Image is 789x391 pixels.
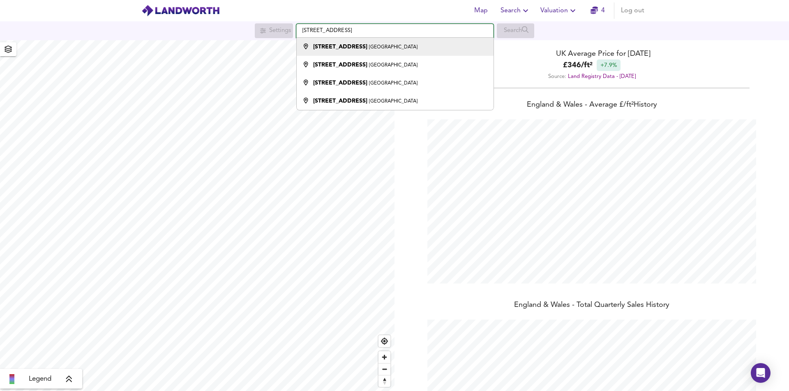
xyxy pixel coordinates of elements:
[378,351,390,363] button: Zoom in
[597,59,621,71] div: +7.9%
[540,5,578,16] span: Valuation
[497,2,534,19] button: Search
[378,363,390,375] button: Zoom out
[584,2,611,19] button: 4
[563,60,593,71] b: £ 346 / ft²
[378,375,390,387] span: Reset bearing to north
[501,5,531,16] span: Search
[255,23,293,38] div: Search for a location first or explore the map
[468,2,494,19] button: Map
[568,74,636,79] a: Land Registry Data - [DATE]
[378,375,390,387] button: Reset bearing to north
[369,81,418,86] small: [GEOGRAPHIC_DATA]
[313,98,367,104] strong: [STREET_ADDRESS]
[29,374,51,384] span: Legend
[378,364,390,375] span: Zoom out
[537,2,581,19] button: Valuation
[621,5,644,16] span: Log out
[296,24,494,38] input: Enter a location...
[394,300,789,311] div: England & Wales - Total Quarterly Sales History
[313,80,367,86] strong: [STREET_ADDRESS]
[394,48,789,59] div: UK Average Price for [DATE]
[591,5,605,16] a: 4
[497,23,534,38] div: Search for a location first or explore the map
[618,2,648,19] button: Log out
[394,100,789,111] div: England & Wales - Average £/ ft² History
[394,71,789,82] div: Source:
[369,63,418,68] small: [GEOGRAPHIC_DATA]
[369,45,418,50] small: [GEOGRAPHIC_DATA]
[378,335,390,347] button: Find my location
[751,363,771,383] div: Open Intercom Messenger
[313,62,367,68] strong: [STREET_ADDRESS]
[313,44,367,50] strong: [STREET_ADDRESS]
[141,5,220,17] img: logo
[369,99,418,104] small: [GEOGRAPHIC_DATA]
[471,5,491,16] span: Map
